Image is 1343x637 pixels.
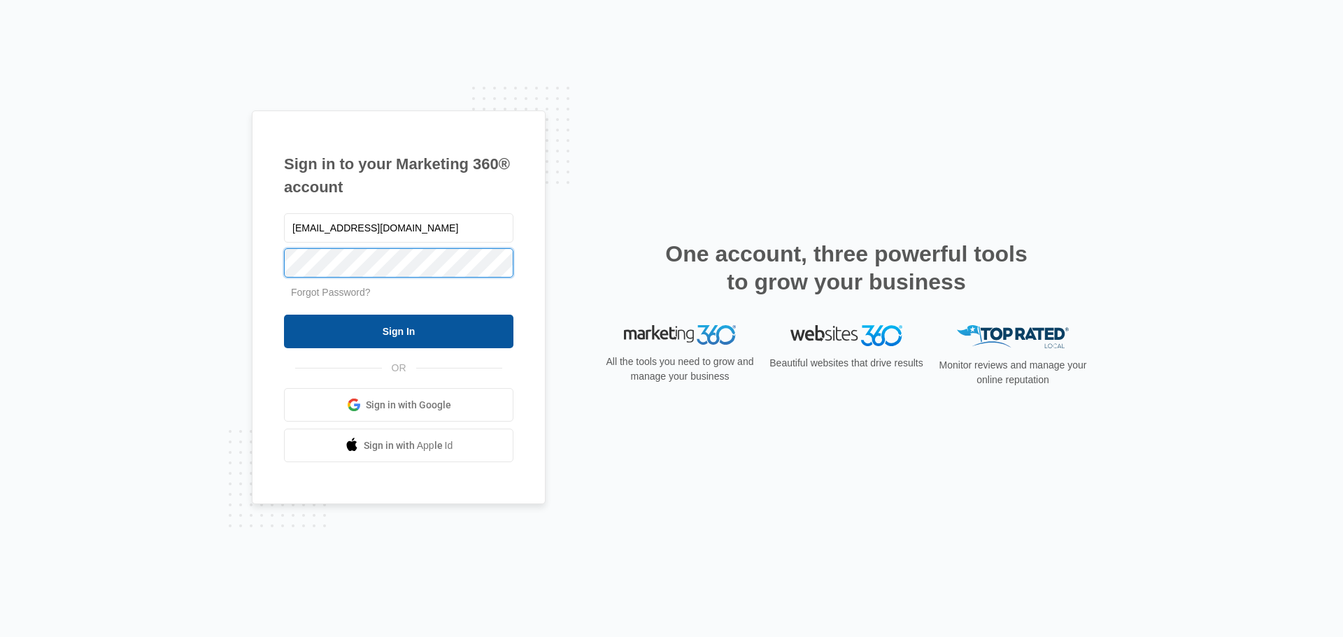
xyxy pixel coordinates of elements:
a: Sign in with Google [284,388,513,422]
span: OR [382,361,416,375]
img: Top Rated Local [957,325,1069,348]
img: Marketing 360 [624,325,736,345]
p: Monitor reviews and manage your online reputation [935,358,1091,387]
span: Sign in with Apple Id [364,438,453,453]
h2: One account, three powerful tools to grow your business [661,240,1032,296]
p: All the tools you need to grow and manage your business [602,355,758,384]
a: Sign in with Apple Id [284,429,513,462]
h1: Sign in to your Marketing 360® account [284,152,513,199]
input: Email [284,213,513,243]
img: Websites 360 [790,325,902,345]
a: Forgot Password? [291,287,371,298]
span: Sign in with Google [366,398,451,413]
p: Beautiful websites that drive results [768,356,925,371]
input: Sign In [284,315,513,348]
